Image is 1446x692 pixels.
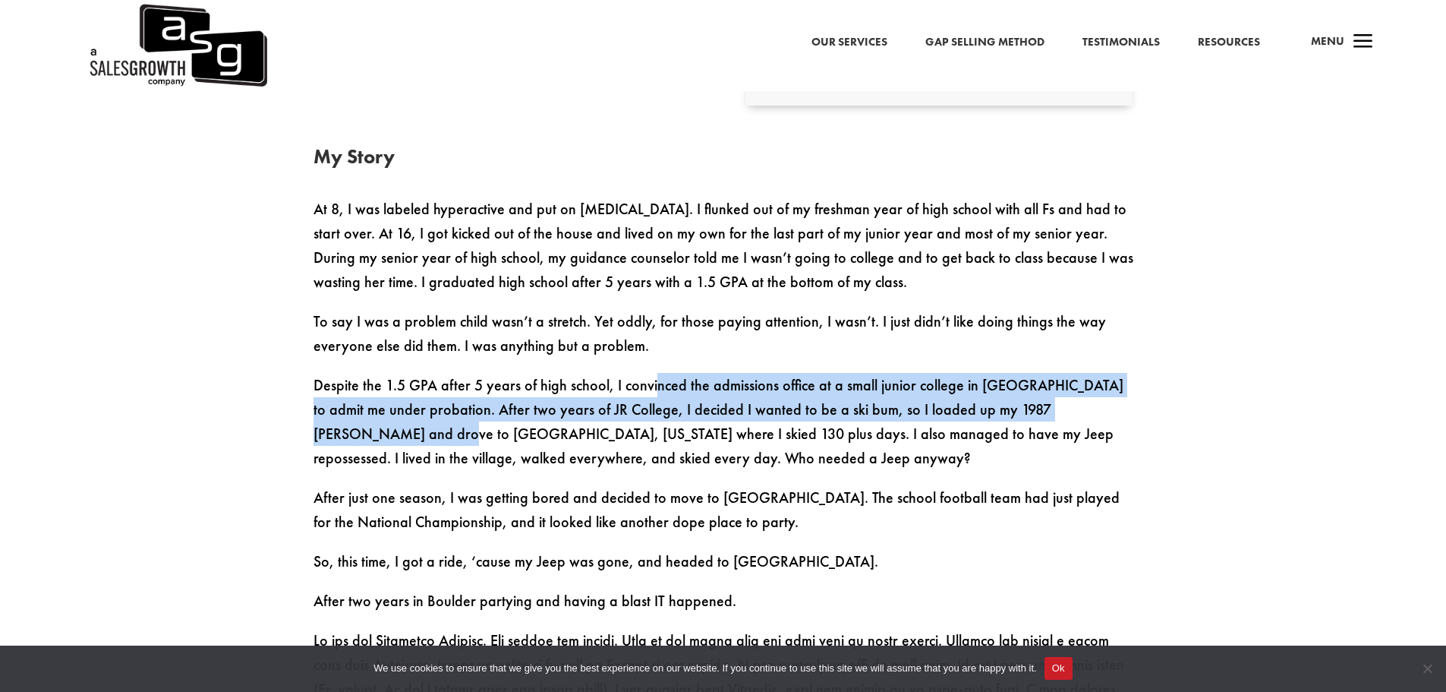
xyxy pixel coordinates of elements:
[313,589,1133,628] p: After two years in Boulder partying and having a blast IT happened.
[811,33,887,52] a: Our Services
[1311,33,1344,49] span: Menu
[313,485,1133,549] p: After just one season, I was getting bored and decided to move to [GEOGRAPHIC_DATA]. The school f...
[1082,33,1160,52] a: Testimonials
[1044,657,1073,680] button: Ok
[925,33,1044,52] a: Gap Selling Method
[1419,661,1435,676] span: No
[313,549,1133,589] p: So, this time, I got a ride, ‘cause my Jeep was gone, and headed to [GEOGRAPHIC_DATA].
[313,197,1133,309] p: At 8, I was labeled hyperactive and put on [MEDICAL_DATA]. I flunked out of my freshman year of h...
[313,147,1133,174] h2: My Story
[1198,33,1260,52] a: Resources
[313,373,1133,485] p: Despite the 1.5 GPA after 5 years of high school, I convinced the admissions office at a small ju...
[373,661,1036,676] span: We use cookies to ensure that we give you the best experience on our website. If you continue to ...
[313,309,1133,373] p: To say I was a problem child wasn’t a stretch. Yet oddly, for those paying attention, I wasn’t. I...
[1348,27,1378,58] span: a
